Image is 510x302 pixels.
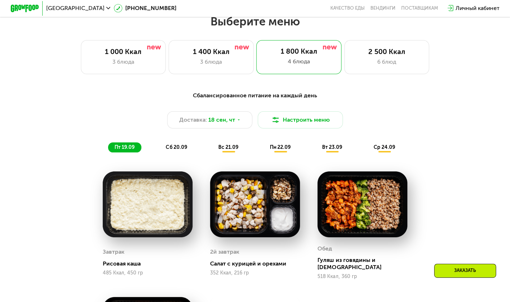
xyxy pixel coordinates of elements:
[23,14,487,29] h2: Выберите меню
[103,260,198,267] div: Рисовая каша
[317,274,407,279] div: 518 Ккал, 360 гр
[263,57,334,66] div: 4 блюда
[317,257,413,271] div: Гуляш из говядины и [DEMOGRAPHIC_DATA]
[258,111,343,128] button: Настроить меню
[176,48,246,56] div: 1 400 Ккал
[103,270,193,276] div: 485 Ккал, 450 гр
[45,91,465,100] div: Сбалансированное питание на каждый день
[455,4,499,13] div: Личный кабинет
[218,144,238,150] span: вс 21.09
[114,4,176,13] a: [PHONE_NUMBER]
[317,243,332,254] div: Обед
[322,144,342,150] span: вт 23.09
[434,264,496,278] div: Заказать
[210,260,306,267] div: Салат с курицей и орехами
[166,144,187,150] span: сб 20.09
[88,58,158,66] div: 3 блюда
[370,5,395,11] a: Вендинги
[88,48,158,56] div: 1 000 Ккал
[208,116,235,124] span: 18 сен, чт
[210,270,300,276] div: 352 Ккал, 216 гр
[352,58,422,66] div: 6 блюд
[270,144,291,150] span: пн 22.09
[352,48,422,56] div: 2 500 Ккал
[263,47,334,56] div: 1 800 Ккал
[373,144,395,150] span: ср 24.09
[330,5,365,11] a: Качество еды
[179,116,207,124] span: Доставка:
[103,247,125,257] div: Завтрак
[46,5,105,11] span: [GEOGRAPHIC_DATA]
[115,144,135,150] span: пт 19.09
[401,5,438,11] div: поставщикам
[210,247,239,257] div: 2й завтрак
[176,58,246,66] div: 3 блюда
